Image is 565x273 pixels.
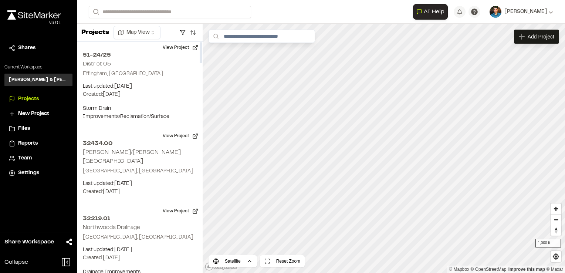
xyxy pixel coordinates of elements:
[9,44,68,52] a: Shares
[9,139,68,148] a: Reports
[18,125,30,133] span: Files
[83,180,197,188] p: Last updated: [DATE]
[7,20,61,26] div: Oh geez...please don't...
[504,8,547,16] span: [PERSON_NAME]
[18,154,32,162] span: Team
[18,139,38,148] span: Reports
[9,95,68,103] a: Projects
[83,139,197,148] h2: 32434.00
[4,258,28,267] span: Collapse
[158,205,203,217] button: View Project
[81,28,109,38] p: Projects
[83,188,197,196] p: Created: [DATE]
[551,214,561,225] button: Zoom out
[83,61,111,67] h2: District 05
[18,95,39,103] span: Projects
[424,7,444,16] span: AI Help
[9,110,68,118] a: New Project
[490,6,501,18] img: User
[535,239,561,247] div: 1,000 ft
[205,262,237,271] a: Mapbox logo
[449,267,469,272] a: Mapbox
[83,91,197,99] p: Created: [DATE]
[209,255,257,267] button: Satellite
[9,125,68,133] a: Files
[83,254,197,262] p: Created: [DATE]
[83,70,197,78] p: Effingham, [GEOGRAPHIC_DATA]
[490,6,553,18] button: [PERSON_NAME]
[9,77,68,83] h3: [PERSON_NAME] & [PERSON_NAME] Inc.
[83,150,181,164] h2: [PERSON_NAME]/[PERSON_NAME][GEOGRAPHIC_DATA]
[18,169,39,177] span: Settings
[158,42,203,54] button: View Project
[508,267,545,272] a: Map feedback
[9,169,68,177] a: Settings
[18,44,35,52] span: Shares
[7,10,61,20] img: rebrand.png
[83,233,197,242] p: [GEOGRAPHIC_DATA], [GEOGRAPHIC_DATA]
[83,214,197,223] h2: 32219.01
[83,82,197,91] p: Last updated: [DATE]
[83,51,197,60] h2: 51-24/25
[551,203,561,214] button: Zoom in
[551,225,561,236] button: Reset bearing to north
[413,4,448,20] button: Open AI Assistant
[471,267,507,272] a: OpenStreetMap
[260,255,305,267] button: Reset Zoom
[83,225,140,230] h2: Northwoods Drainage
[83,105,197,121] p: Storm Drain Improvements/Reclamation/Surface
[89,6,102,18] button: Search
[551,251,561,262] button: Find my location
[413,4,451,20] div: Open AI Assistant
[83,246,197,254] p: Last updated: [DATE]
[546,267,563,272] a: Maxar
[4,64,72,71] p: Current Workspace
[18,110,49,118] span: New Project
[4,237,54,246] span: Share Workspace
[158,130,203,142] button: View Project
[528,33,554,40] span: Add Project
[83,167,197,175] p: [GEOGRAPHIC_DATA], [GEOGRAPHIC_DATA]
[9,154,68,162] a: Team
